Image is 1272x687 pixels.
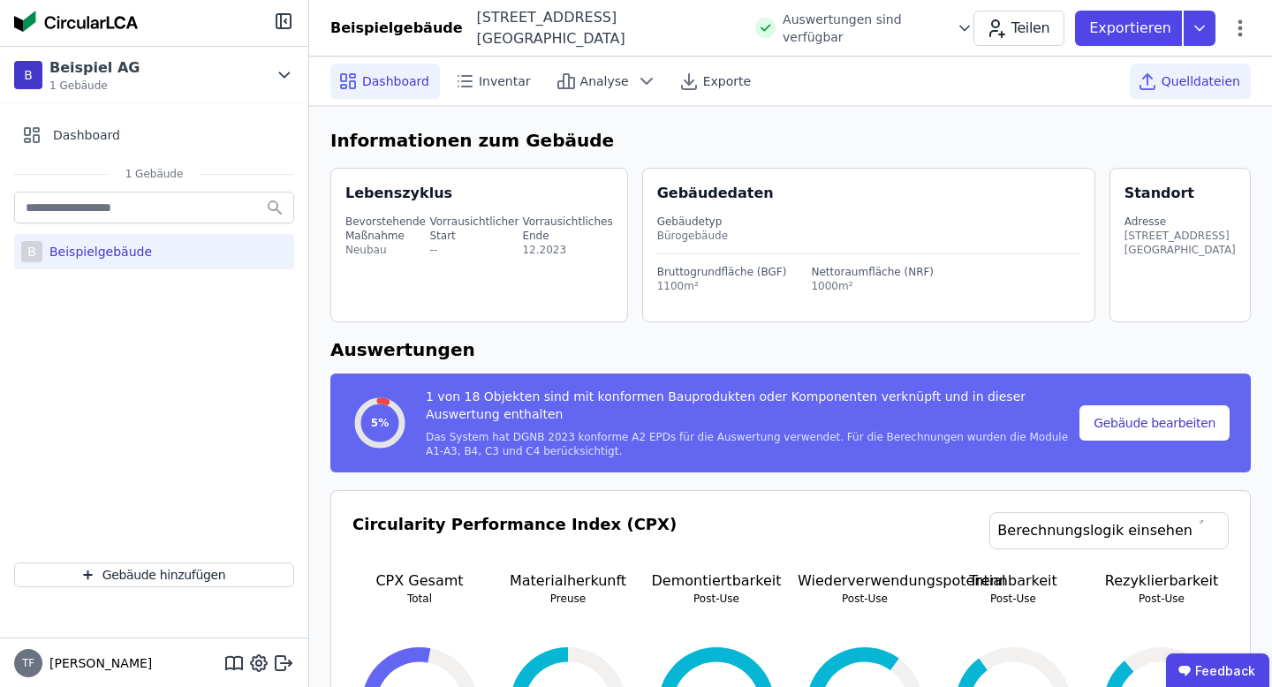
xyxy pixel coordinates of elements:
[426,388,1076,430] div: 1 von 18 Objekten sind mit konformen Bauprodukten oder Komponenten verknüpft und in dieser Auswer...
[345,243,427,257] div: Neubau
[657,215,1080,229] div: Gebäudetyp
[14,562,294,587] button: Gebäude hinzufügen
[811,265,934,279] div: Nettoraumfläche (NRF)
[522,215,612,243] div: Vorrausichtliches Ende
[463,7,745,49] div: [STREET_ADDRESS][GEOGRAPHIC_DATA]
[501,592,635,606] p: Preuse
[345,183,452,204] div: Lebenszyklus
[42,654,152,672] span: [PERSON_NAME]
[657,279,787,293] div: 1100m²
[1162,72,1240,90] span: Quelldateien
[1124,215,1236,229] div: Adresse
[362,72,429,90] span: Dashboard
[21,241,42,262] div: B
[430,215,519,243] div: Vorrausichtlicher Start
[430,243,519,257] div: --
[798,570,932,592] p: Wiederverwendungspotential
[42,243,152,260] div: Beispielgebäude
[580,72,629,90] span: Analyse
[522,243,612,257] div: 12.2023
[371,416,389,430] span: 5%
[649,592,784,606] p: Post-Use
[783,11,949,46] span: Auswertungen sind verfügbar
[1124,183,1194,204] div: Standort
[657,265,787,279] div: Bruttogrundfläche (BGF)
[330,127,1251,154] h6: Informationen zum Gebäude
[1094,592,1229,606] p: Post-Use
[352,592,487,606] p: Total
[1094,570,1229,592] p: Rezyklierbarkeit
[49,79,140,93] span: 1 Gebäude
[649,570,784,592] p: Demontiertbarkeit
[501,570,635,592] p: Materialherkunft
[1079,405,1230,441] button: Gebäude bearbeiten
[798,592,932,606] p: Post-Use
[345,215,427,243] div: Bevorstehende Maßnahme
[811,279,934,293] div: 1000m²
[49,57,140,79] div: Beispiel AG
[426,430,1076,458] div: Das System hat DGNB 2023 konforme A2 EPDs für die Auswertung verwendet. Für die Berechnungen wurd...
[946,570,1080,592] p: Trennbarkeit
[946,592,1080,606] p: Post-Use
[14,61,42,89] div: B
[657,229,1080,243] div: Bürogebäude
[330,18,463,39] div: Beispielgebäude
[352,570,487,592] p: CPX Gesamt
[989,512,1229,549] a: Berechnungslogik einsehen
[657,183,1094,204] div: Gebäudedaten
[14,11,138,32] img: Concular
[1089,18,1175,39] p: Exportieren
[703,72,751,90] span: Exporte
[53,126,120,144] span: Dashboard
[1124,229,1236,257] div: [STREET_ADDRESS][GEOGRAPHIC_DATA]
[330,336,1251,363] h6: Auswertungen
[108,167,201,181] span: 1 Gebäude
[973,11,1064,46] button: Teilen
[22,658,34,668] span: TF
[352,512,677,570] h3: Circularity Performance Index (CPX)
[479,72,531,90] span: Inventar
